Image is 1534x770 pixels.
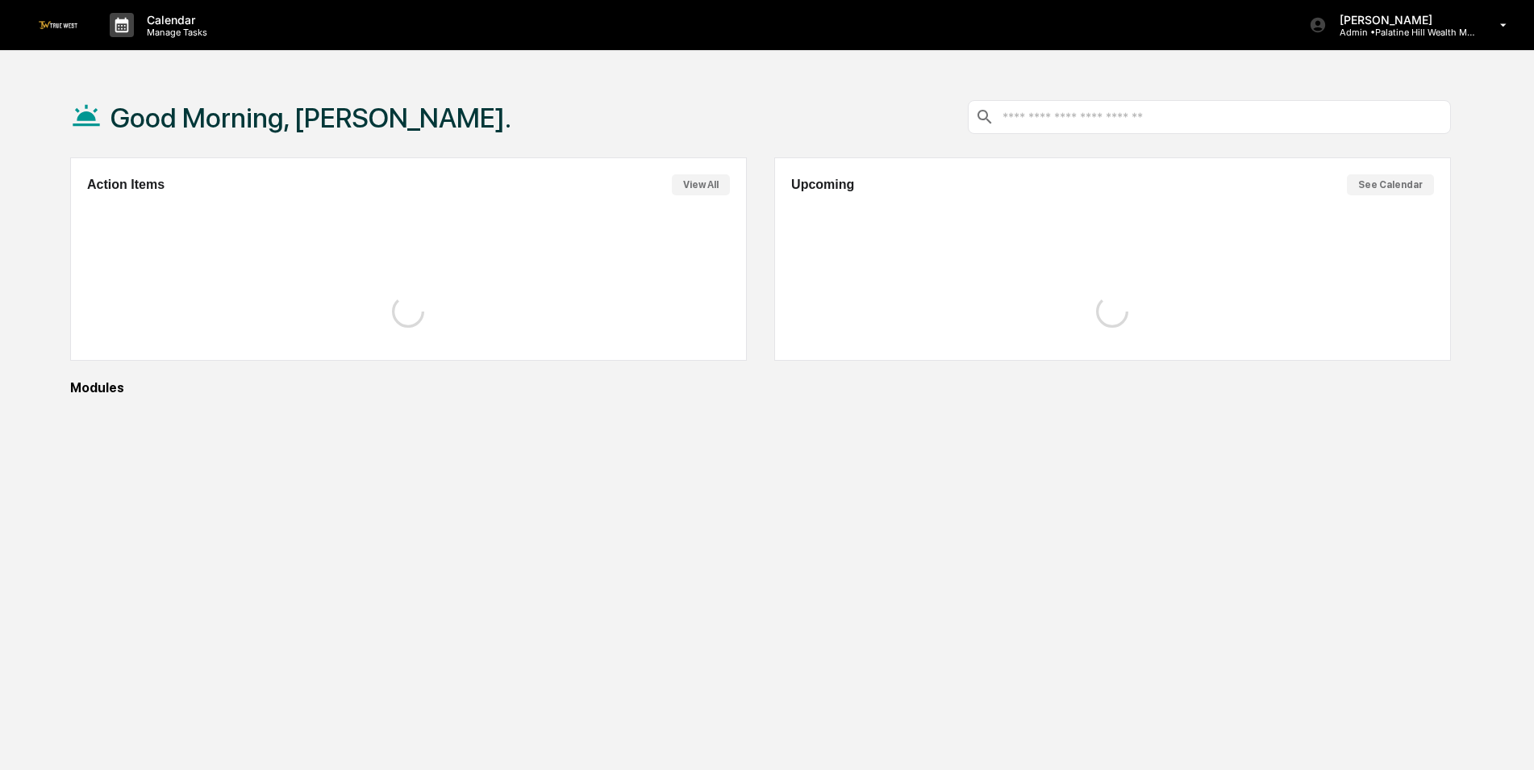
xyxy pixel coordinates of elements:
[672,174,730,195] button: View All
[70,380,1451,395] div: Modules
[1327,13,1477,27] p: [PERSON_NAME]
[39,21,77,28] img: logo
[134,27,215,38] p: Manage Tasks
[1327,27,1477,38] p: Admin • Palatine Hill Wealth Management
[110,102,511,134] h1: Good Morning, [PERSON_NAME].
[1347,174,1434,195] button: See Calendar
[134,13,215,27] p: Calendar
[791,178,854,192] h2: Upcoming
[87,178,165,192] h2: Action Items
